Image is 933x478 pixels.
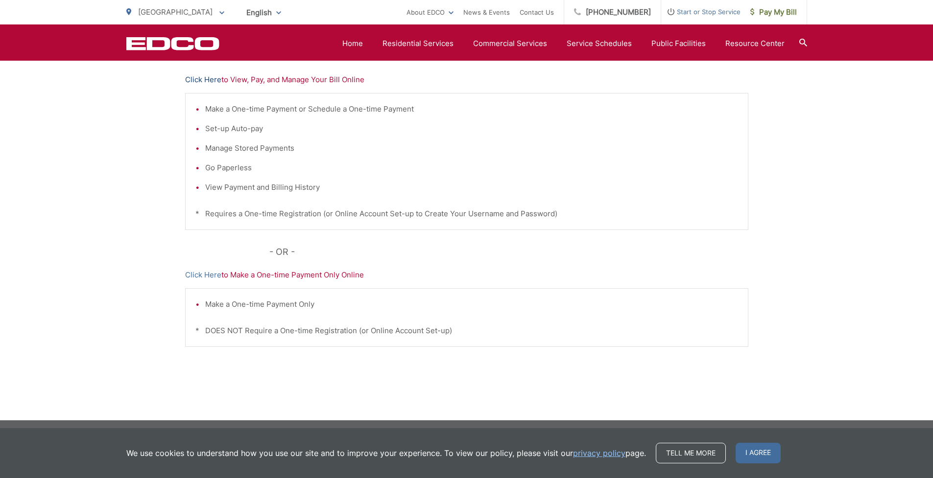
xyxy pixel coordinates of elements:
[205,123,738,135] li: Set-up Auto-pay
[126,37,219,50] a: EDCD logo. Return to the homepage.
[205,162,738,174] li: Go Paperless
[205,142,738,154] li: Manage Stored Payments
[567,38,632,49] a: Service Schedules
[651,38,706,49] a: Public Facilities
[656,443,726,463] a: Tell me more
[239,4,288,21] span: English
[473,38,547,49] a: Commercial Services
[195,208,738,220] p: * Requires a One-time Registration (or Online Account Set-up to Create Your Username and Password)
[185,74,748,86] p: to View, Pay, and Manage Your Bill Online
[736,443,781,463] span: I agree
[520,6,554,18] a: Contact Us
[185,74,221,86] a: Click Here
[342,38,363,49] a: Home
[185,269,221,281] a: Click Here
[383,38,454,49] a: Residential Services
[725,38,785,49] a: Resource Center
[750,6,797,18] span: Pay My Bill
[463,6,510,18] a: News & Events
[185,269,748,281] p: to Make a One-time Payment Only Online
[138,7,213,17] span: [GEOGRAPHIC_DATA]
[573,447,625,459] a: privacy policy
[205,182,738,193] li: View Payment and Billing History
[205,103,738,115] li: Make a One-time Payment or Schedule a One-time Payment
[205,298,738,310] li: Make a One-time Payment Only
[126,447,646,459] p: We use cookies to understand how you use our site and to improve your experience. To view our pol...
[195,325,738,337] p: * DOES NOT Require a One-time Registration (or Online Account Set-up)
[407,6,454,18] a: About EDCO
[269,245,748,259] p: - OR -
